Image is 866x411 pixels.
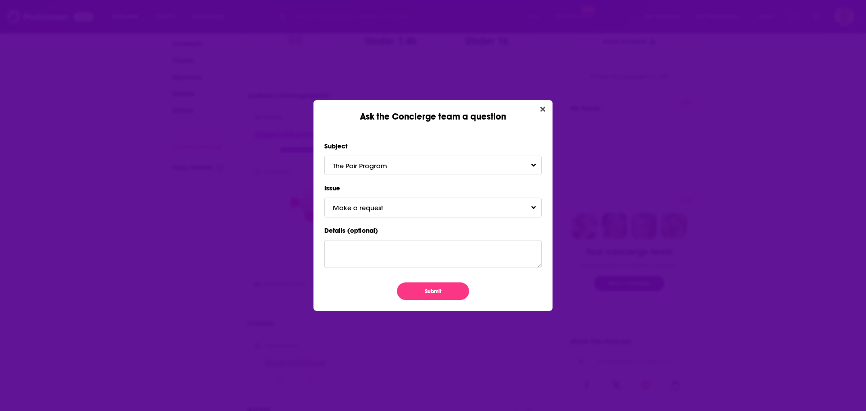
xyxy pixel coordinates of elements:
[324,198,542,217] button: Make a requestToggle Pronoun Dropdown
[397,282,469,300] button: Submit
[537,104,549,115] button: Close
[313,100,553,122] div: Ask the Concierge team a question
[333,203,401,212] span: Make a request
[324,140,542,152] label: Subject
[324,182,542,194] label: Issue
[324,156,542,175] button: The Pair ProgramToggle Pronoun Dropdown
[324,225,542,236] label: Details (optional)
[333,162,405,170] span: The Pair Program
